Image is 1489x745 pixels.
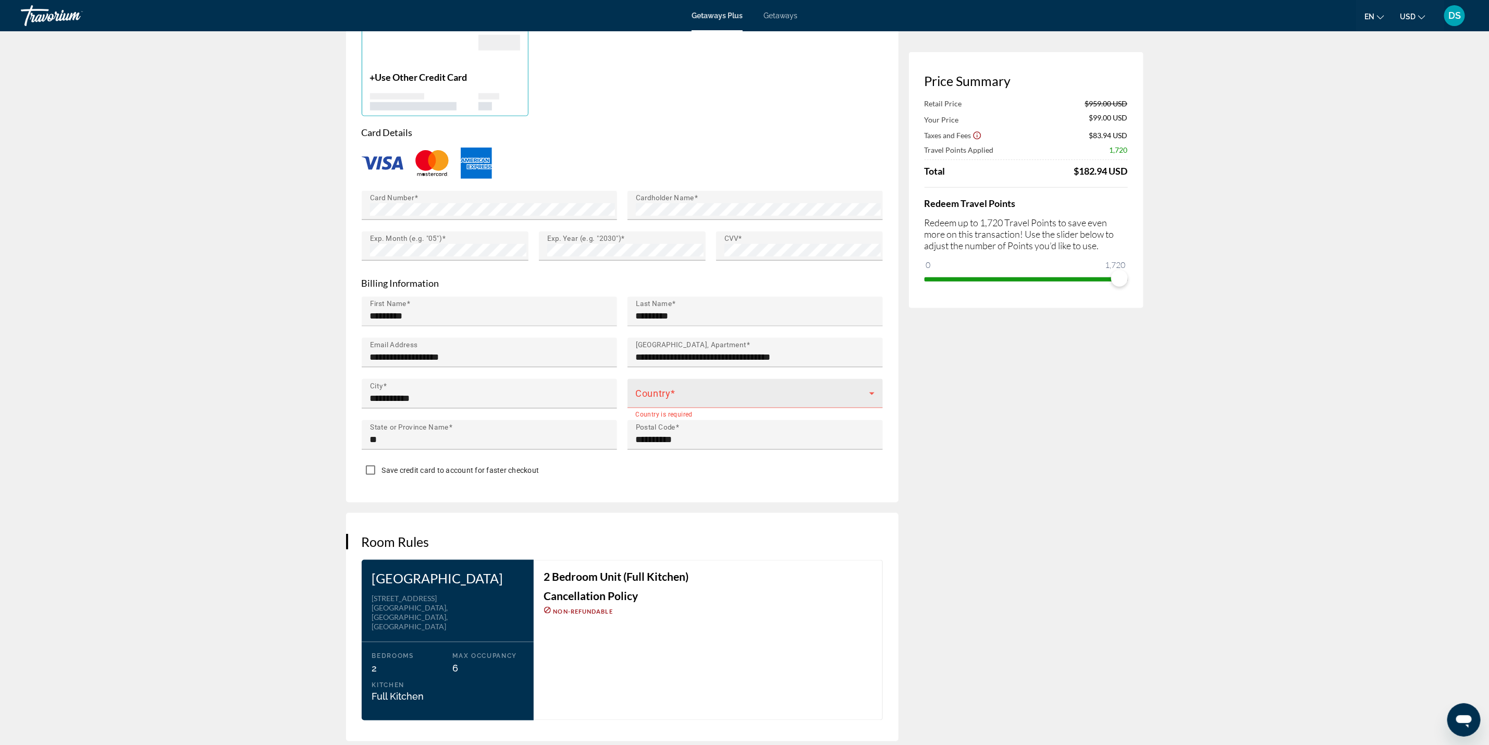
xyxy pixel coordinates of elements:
[544,590,872,602] h3: Cancellation Policy
[636,299,672,308] mat-label: Last Name
[370,340,417,349] mat-label: Email Address
[553,608,613,615] span: Non-refundable
[925,73,1128,89] h3: Price Summary
[411,146,453,180] img: MAST
[362,156,403,170] img: VISA
[453,652,523,659] p: Max Occupancy
[375,71,467,83] span: Use Other Credit Card
[973,130,982,140] button: Show Taxes and Fees disclaimer
[372,570,523,586] h3: [GEOGRAPHIC_DATA]
[636,408,875,420] mat-error: Country is required
[724,234,739,242] mat-label: CVV
[1089,113,1128,125] span: $99.00 USD
[925,130,982,140] button: Show Taxes and Fees breakdown
[544,571,872,582] h3: 2 Bedroom Unit (Full Kitchen)
[925,115,959,124] span: Your Price
[925,165,945,177] span: Total
[370,71,478,83] p: +
[370,299,407,308] mat-label: First Name
[362,127,883,138] p: Card Details
[925,198,1128,209] h4: Redeem Travel Points
[1074,165,1128,177] div: $182.94 USD
[461,148,492,179] img: AMEX
[1447,703,1481,737] iframe: Button to launch messaging window
[1111,270,1128,287] span: ngx-slider
[372,691,424,702] span: Full Kitchen
[547,234,621,242] mat-label: Exp. Year (e.g. "2030")
[636,340,746,349] mat-label: [GEOGRAPHIC_DATA], Apartment
[372,594,523,631] div: [STREET_ADDRESS] [GEOGRAPHIC_DATA], [GEOGRAPHIC_DATA], [GEOGRAPHIC_DATA]
[372,663,377,674] span: 2
[21,2,125,29] a: Travorium
[370,423,449,431] mat-label: State or Province Name
[692,11,743,20] a: Getaways Plus
[370,193,414,202] mat-label: Card Number
[1085,99,1128,108] span: $959.00 USD
[925,99,962,108] span: Retail Price
[636,388,671,399] mat-label: Country
[925,217,1128,251] p: Redeem up to 1,720 Travel Points to save even more on this transaction! Use the slider below to a...
[925,145,994,154] span: Travel Points Applied
[362,534,883,549] h3: Room Rules
[382,466,539,474] span: Save credit card to account for faster checkout
[370,234,442,242] mat-label: Exp. Month (e.g. "05")
[636,193,694,202] mat-label: Cardholder Name
[764,11,797,20] a: Getaways
[925,259,932,271] span: 0
[1089,131,1128,140] span: $83.94 USD
[925,131,971,140] span: Taxes and Fees
[372,652,442,659] p: Bedrooms
[1104,259,1127,271] span: 1,720
[362,277,883,289] p: Billing Information
[370,382,383,390] mat-label: City
[453,663,459,674] span: 6
[1110,145,1128,154] span: 1,720
[925,277,1128,279] ngx-slider: ngx-slider
[372,681,442,689] p: Kitchen
[636,423,676,431] mat-label: Postal Code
